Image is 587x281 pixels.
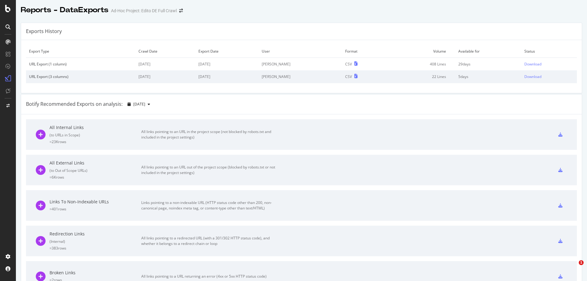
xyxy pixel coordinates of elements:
[29,61,132,67] div: URL Export (1 column)
[50,168,141,173] div: ( to Out of Scope URLs )
[26,28,62,35] div: Exports History
[50,132,141,138] div: ( to URLs in Scope )
[558,168,563,172] div: csv-export
[524,61,574,67] a: Download
[135,58,196,71] td: [DATE]
[26,45,135,58] td: Export Type
[21,5,109,15] div: Reports - DataExports
[50,239,141,244] div: ( Internal )
[50,124,141,131] div: All Internal Links
[566,260,581,275] iframe: Intercom live chat
[141,274,279,279] div: All links pointing to a URL returning an error (4xx or 5xx HTTP status code)
[259,70,342,83] td: [PERSON_NAME]
[141,235,279,246] div: All links pointing to a redirected URL (with a 301/302 HTTP status code), and whether it belongs ...
[111,8,177,14] div: Ad-Hoc Project: Edito DE Full Crawl
[521,45,577,58] td: Status
[195,58,258,71] td: [DATE]
[141,165,279,176] div: All links pointing to an URL out of the project scope (blocked by robots.txt or not included in t...
[195,45,258,58] td: Export Date
[455,45,521,58] td: Available for
[558,132,563,137] div: csv-export
[50,160,141,166] div: All External Links
[50,199,141,205] div: Links To Non-Indexable URLs
[455,58,521,71] td: 29 days
[259,58,342,71] td: [PERSON_NAME]
[524,74,574,79] a: Download
[387,70,455,83] td: 22 Lines
[558,203,563,208] div: csv-export
[579,260,584,265] span: 1
[179,9,183,13] div: arrow-right-arrow-left
[50,231,141,237] div: Redirection Links
[50,175,141,180] div: = 6K rows
[26,101,123,108] div: Botify Recommended Exports on analysis:
[387,45,455,58] td: Volume
[342,45,387,58] td: Format
[50,270,141,276] div: Broken Links
[259,45,342,58] td: User
[524,61,541,67] div: Download
[345,74,352,79] div: CSV
[50,206,141,212] div: = 401 rows
[524,74,541,79] div: Download
[195,70,258,83] td: [DATE]
[50,246,141,251] div: = 383 rows
[558,274,563,279] div: csv-export
[125,99,153,109] button: [DATE]
[455,70,521,83] td: 5 days
[558,239,563,243] div: csv-export
[29,74,132,79] div: URL Export (3 columns)
[135,45,196,58] td: Crawl Date
[135,70,196,83] td: [DATE]
[133,102,145,107] span: 2025 Oct. 12th
[141,129,279,140] div: All links pointing to an URL in the project scope (not blocked by robots.txt and included in the ...
[50,139,141,144] div: = 23K rows
[345,61,352,67] div: CSV
[141,200,279,211] div: Links pointing to a non-indexable URL (HTTP status code other than 200, non-canonical page, noind...
[387,58,455,71] td: 408 Lines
